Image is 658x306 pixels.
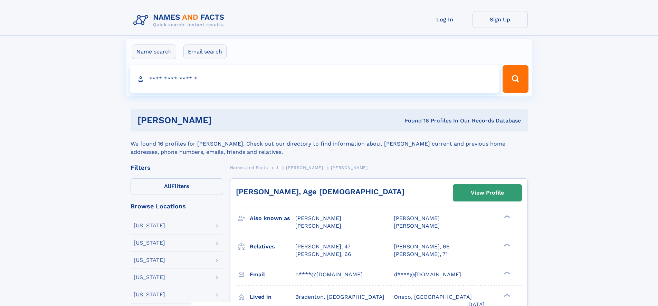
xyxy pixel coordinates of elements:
a: [PERSON_NAME] [286,163,323,172]
label: Filters [131,178,223,195]
a: [PERSON_NAME], Age [DEMOGRAPHIC_DATA] [236,187,404,196]
h3: Relatives [250,241,295,253]
span: Bradenton, [GEOGRAPHIC_DATA] [295,294,384,300]
a: Log In [417,11,473,28]
label: Email search [183,45,227,59]
span: [PERSON_NAME] [286,165,323,170]
a: Names and Facts [230,163,268,172]
div: Found 16 Profiles In Our Records Database [308,117,521,125]
label: Name search [132,45,176,59]
span: [PERSON_NAME] [295,223,341,229]
span: All [164,183,171,189]
div: [US_STATE] [134,240,165,246]
div: ❯ [502,293,511,297]
span: [PERSON_NAME] [295,215,341,221]
a: [PERSON_NAME], 71 [394,250,448,258]
a: View Profile [453,185,522,201]
h1: [PERSON_NAME] [137,116,308,125]
div: [US_STATE] [134,257,165,263]
a: J [276,163,278,172]
div: [US_STATE] [134,292,165,297]
span: [PERSON_NAME] [331,165,368,170]
div: ❯ [502,270,511,275]
div: ❯ [502,243,511,247]
span: [PERSON_NAME] [394,215,440,221]
div: [US_STATE] [134,223,165,228]
h3: Lived in [250,291,295,303]
a: [PERSON_NAME], 66 [394,243,450,250]
a: [PERSON_NAME], 66 [295,250,351,258]
input: search input [130,65,500,93]
div: We found 16 profiles for [PERSON_NAME]. Check out our directory to find information about [PERSON... [131,131,528,156]
div: Filters [131,165,223,171]
div: View Profile [471,185,504,201]
div: Browse Locations [131,203,223,209]
a: [PERSON_NAME], 47 [295,243,351,250]
div: [US_STATE] [134,275,165,280]
a: Sign Up [473,11,528,28]
img: Logo Names and Facts [131,11,230,30]
h3: Email [250,269,295,280]
button: Search Button [503,65,528,93]
div: ❯ [502,215,511,219]
span: Oneco, [GEOGRAPHIC_DATA] [394,294,472,300]
span: J [276,165,278,170]
h3: Also known as [250,213,295,224]
span: [PERSON_NAME] [394,223,440,229]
